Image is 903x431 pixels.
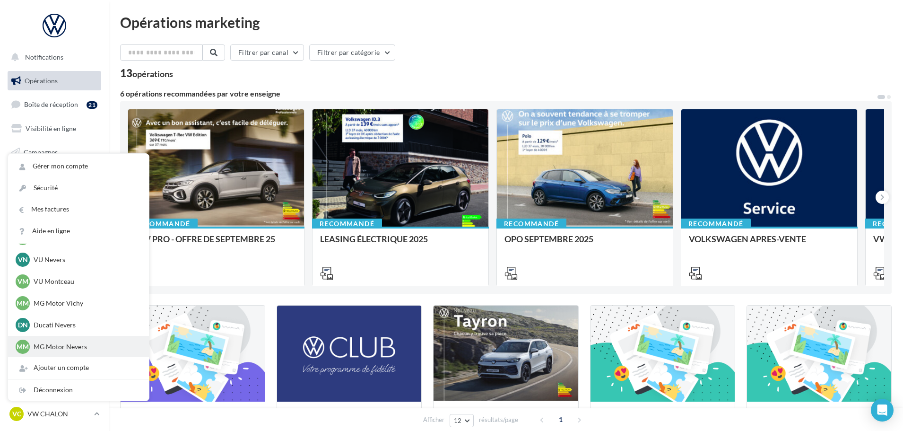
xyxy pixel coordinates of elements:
[8,357,149,378] div: Ajouter un compte
[6,142,103,162] a: Campagnes
[681,219,751,229] div: Recommandé
[309,44,395,61] button: Filtrer par catégorie
[8,379,149,401] div: Déconnexion
[6,166,103,185] a: Contacts
[128,219,198,229] div: Recommandé
[120,15,892,29] div: Opérations marketing
[26,124,76,132] span: Visibilité en ligne
[8,405,101,423] a: VC VW CHALON
[6,94,103,114] a: Boîte de réception21
[553,412,568,427] span: 1
[34,277,138,286] p: VU Montceau
[27,409,90,419] p: VW CHALON
[120,68,173,79] div: 13
[17,277,28,286] span: VM
[8,199,149,220] a: Mes factures
[504,234,665,253] div: OPO SEPTEMBRE 2025
[24,148,58,156] span: Campagnes
[871,399,894,422] div: Open Intercom Messenger
[320,234,481,253] div: LEASING ÉLECTRIQUE 2025
[689,234,850,253] div: VOLKSWAGEN APRES-VENTE
[230,44,304,61] button: Filtrer par canal
[34,299,138,308] p: MG Motor Vichy
[6,71,103,91] a: Opérations
[6,236,103,264] a: ASSETS PERSONNALISABLES
[120,90,877,97] div: 6 opérations recommandées par votre enseigne
[25,77,58,85] span: Opérations
[18,255,28,264] span: VN
[12,409,21,419] span: VC
[6,119,103,139] a: Visibilité en ligne
[6,213,103,233] a: Calendrier
[25,53,63,61] span: Notifications
[496,219,566,229] div: Recommandé
[423,415,444,424] span: Afficher
[34,320,138,330] p: Ducati Nevers
[34,255,138,264] p: VU Nevers
[18,320,28,330] span: DN
[132,70,173,78] div: opérations
[454,417,462,424] span: 12
[87,101,97,109] div: 21
[8,177,149,199] a: Sécurité
[450,414,474,427] button: 12
[17,299,29,308] span: MM
[479,415,518,424] span: résultats/page
[6,189,103,209] a: Médiathèque
[6,47,99,67] button: Notifications
[136,234,296,253] div: VW PRO - OFFRE DE SEPTEMBRE 25
[8,220,149,242] a: Aide en ligne
[24,100,78,108] span: Boîte de réception
[34,342,138,352] p: MG Motor Nevers
[17,342,29,352] span: MM
[8,156,149,177] a: Gérer mon compte
[312,219,382,229] div: Recommandé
